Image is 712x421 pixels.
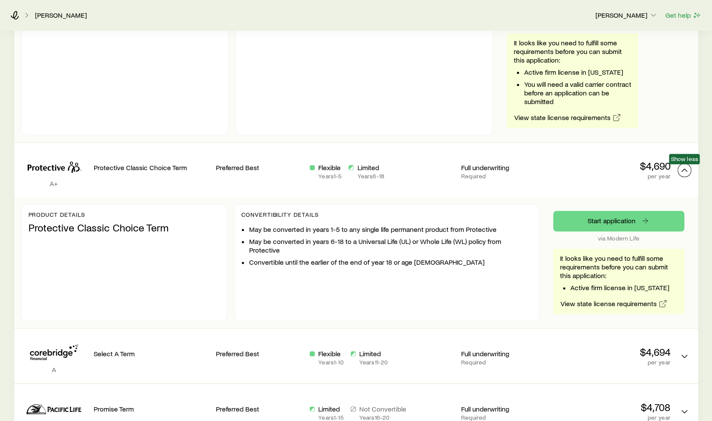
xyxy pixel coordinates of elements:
[555,401,671,413] p: $4,708
[359,414,406,421] p: Years 16 - 20
[318,414,343,421] p: Years 1 - 15
[318,163,342,172] p: Flexible
[555,346,671,358] p: $4,694
[514,38,631,64] p: It looks like you need to fulfill some requirements before you can submit this application:
[94,349,209,358] p: Select A Term
[461,173,548,180] p: Required
[318,173,342,180] p: Years 1 - 5
[555,160,671,172] p: $4,690
[318,359,343,366] p: Years 1 - 10
[555,173,671,180] p: per year
[216,405,303,413] p: Preferred Best
[357,163,384,172] p: Limited
[671,155,698,162] span: Show less
[555,359,671,366] p: per year
[524,68,631,76] li: Active firm license in [US_STATE]
[94,163,209,172] p: Protective Classic Choice Term
[216,163,303,172] p: Preferred Best
[461,405,548,413] p: Full underwriting
[461,163,548,172] p: Full underwriting
[553,211,684,231] a: Start application
[461,349,548,358] p: Full underwriting
[318,405,343,413] p: Limited
[524,80,631,106] li: You will need a valid carrier contract before an application can be submitted
[359,349,388,358] p: Limited
[249,225,532,234] li: May be converted in years 1-5 to any single life permanent product from Protective
[357,173,384,180] p: Years 6 - 18
[241,211,532,218] p: Convertibility Details
[359,405,406,413] p: Not Convertible
[216,349,303,358] p: Preferred Best
[570,283,677,292] li: Active firm license in [US_STATE]
[461,414,548,421] p: Required
[560,299,668,309] a: View state license requirements
[28,222,220,234] p: Protective Classic Choice Term
[35,11,87,19] a: [PERSON_NAME]
[318,349,343,358] p: Flexible
[359,359,388,366] p: Years 11 - 20
[21,179,87,188] p: A+
[595,10,658,21] button: [PERSON_NAME]
[553,235,684,242] p: via Modern Life
[249,258,532,266] li: Convertible until the earlier of the end of year 18 or age [DEMOGRAPHIC_DATA]
[28,211,220,218] p: Product details
[514,113,621,123] a: View state license requirements
[21,365,87,374] p: A
[665,10,702,20] button: Get help
[461,359,548,366] p: Required
[94,405,209,413] p: Promise Term
[555,414,671,421] p: per year
[249,237,532,254] li: May be converted in years 6-18 to a Universal Life (UL) or Whole Life (WL) policy from Protective
[595,11,658,19] p: [PERSON_NAME]
[560,254,677,280] p: It looks like you need to fulfill some requirements before you can submit this application:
